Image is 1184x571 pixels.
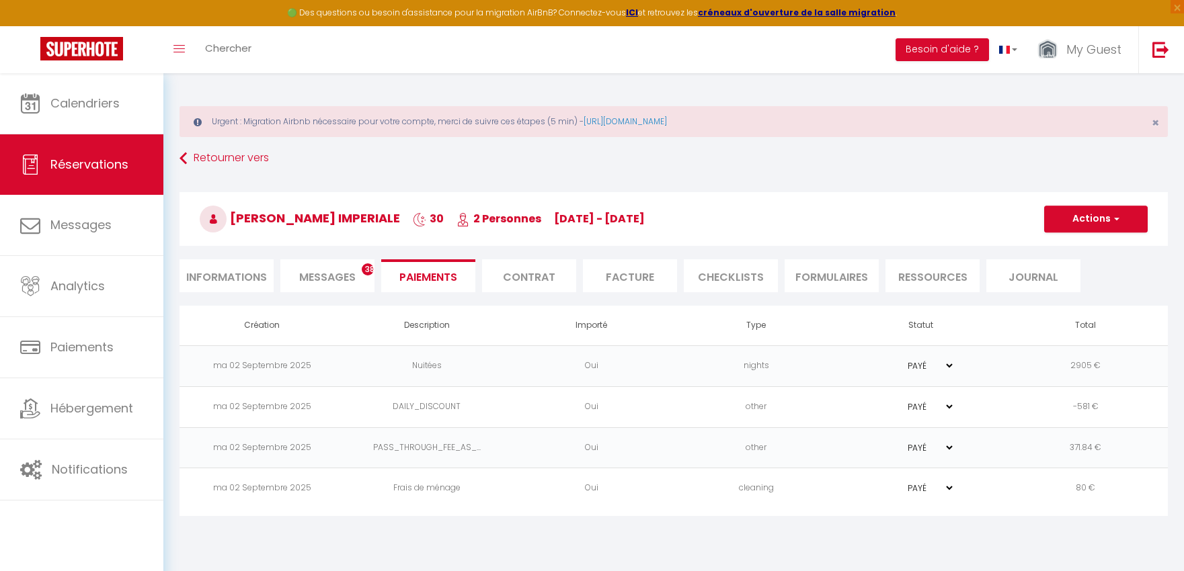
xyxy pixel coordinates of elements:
[1044,206,1148,232] button: Actions
[1066,41,1121,58] span: My Guest
[986,259,1080,292] li: Journal
[1003,306,1168,345] th: Total
[457,211,541,226] span: 2 Personnes
[1152,117,1159,129] button: Close
[299,269,356,285] span: Messages
[180,345,344,386] td: ma 02 Septembre 2025
[344,427,509,468] td: PASS_THROUGH_FEE_AS_...
[509,427,674,468] td: Oui
[205,41,251,55] span: Chercher
[40,37,123,60] img: Super Booking
[509,468,674,509] td: Oui
[362,263,374,275] span: 38
[180,427,344,468] td: ma 02 Septembre 2025
[180,386,344,427] td: ma 02 Septembre 2025
[52,461,128,478] span: Notifications
[1152,114,1159,131] span: ×
[1003,427,1168,468] td: 371.84 €
[684,259,778,292] li: CHECKLISTS
[1003,386,1168,427] td: -581 €
[1027,26,1138,73] a: ... My Guest
[344,306,509,345] th: Description
[674,345,838,386] td: nights
[50,277,105,294] span: Analytics
[674,427,838,468] td: other
[180,468,344,509] td: ma 02 Septembre 2025
[195,26,262,73] a: Chercher
[584,116,667,127] a: [URL][DOMAIN_NAME]
[698,7,896,18] a: créneaux d'ouverture de la salle migration
[50,156,128,173] span: Réservations
[509,306,674,345] th: Importé
[885,259,980,292] li: Ressources
[50,216,112,233] span: Messages
[838,306,1003,345] th: Statut
[1003,468,1168,509] td: 80 €
[1003,345,1168,386] td: 2905 €
[200,210,400,226] span: [PERSON_NAME] Imperiale
[509,345,674,386] td: Oui
[180,259,274,292] li: Informations
[180,146,1168,171] a: Retourner vers
[674,306,838,345] th: Type
[344,345,509,386] td: Nuitées
[50,400,133,416] span: Hébergement
[381,259,475,292] li: Paiements
[674,468,838,509] td: cleaning
[344,468,509,509] td: Frais de ménage
[413,211,444,226] span: 30
[1152,41,1169,58] img: logout
[896,38,989,61] button: Besoin d'aide ?
[626,7,638,18] a: ICI
[674,386,838,427] td: other
[50,95,120,112] span: Calendriers
[785,259,879,292] li: FORMULAIRES
[180,106,1168,137] div: Urgent : Migration Airbnb nécessaire pour votre compte, merci de suivre ces étapes (5 min) -
[509,386,674,427] td: Oui
[180,306,344,345] th: Création
[583,259,677,292] li: Facture
[1037,38,1058,62] img: ...
[50,339,114,355] span: Paiements
[344,386,509,427] td: DAILY_DISCOUNT
[482,259,576,292] li: Contrat
[554,211,645,226] span: [DATE] - [DATE]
